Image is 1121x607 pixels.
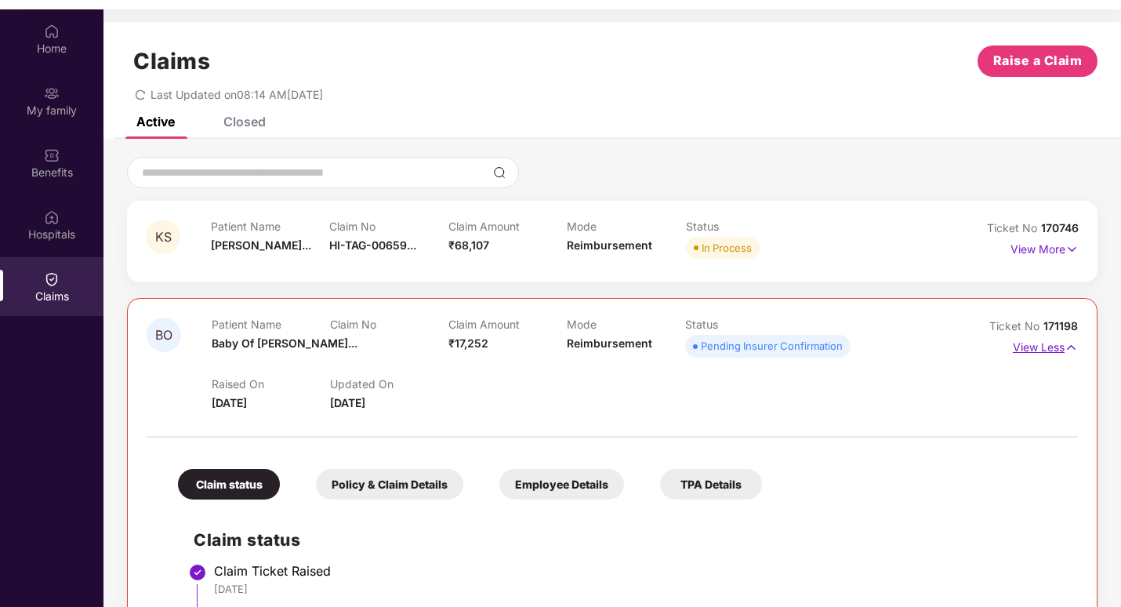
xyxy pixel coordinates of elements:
div: Claim Ticket Raised [214,563,1062,579]
img: svg+xml;base64,PHN2ZyBpZD0iQmVuZWZpdHMiIHhtbG5zPSJodHRwOi8vd3d3LnczLm9yZy8yMDAwL3N2ZyIgd2lkdGg9Ij... [44,147,60,163]
p: View More [1010,237,1079,258]
img: svg+xml;base64,PHN2ZyBpZD0iQ2xhaW0iIHhtbG5zPSJodHRwOi8vd3d3LnczLm9yZy8yMDAwL3N2ZyIgd2lkdGg9IjIwIi... [44,271,60,287]
p: Patient Name [212,318,330,331]
span: Reimbursement [567,238,652,252]
h2: Claim status [194,527,1062,553]
span: Baby Of [PERSON_NAME]... [212,336,357,350]
span: [DATE] [330,396,365,409]
img: svg+xml;base64,PHN2ZyBpZD0iSG9zcGl0YWxzIiB4bWxucz0iaHR0cDovL3d3dy53My5vcmcvMjAwMC9zdmciIHdpZHRoPS... [44,209,60,225]
span: Raise a Claim [993,51,1083,71]
span: Reimbursement [567,336,652,350]
span: BO [155,329,172,342]
p: Status [685,318,804,331]
div: Pending Insurer Confirmation [701,338,843,354]
p: Claim No [329,220,448,233]
div: In Process [702,240,752,256]
p: Mode [567,220,686,233]
img: svg+xml;base64,PHN2ZyBpZD0iU3RlcC1Eb25lLTMyeDMyIiB4bWxucz0iaHR0cDovL3d3dy53My5vcmcvMjAwMC9zdmciIH... [188,563,207,582]
p: Updated On [330,377,448,391]
div: Active [136,114,175,129]
span: KS [155,231,172,244]
span: - [330,336,336,350]
div: Employee Details [499,469,624,500]
img: svg+xml;base64,PHN2ZyBpZD0iU2VhcmNoLTMyeDMyIiB4bWxucz0iaHR0cDovL3d3dy53My5vcmcvMjAwMC9zdmciIHdpZH... [493,166,506,179]
span: [DATE] [212,396,247,409]
p: Claim Amount [448,318,567,331]
span: 170746 [1041,221,1079,234]
span: redo [135,88,146,101]
p: Mode [567,318,685,331]
div: Claim status [178,469,280,500]
span: Last Updated on 08:14 AM[DATE] [151,88,323,101]
span: Ticket No [987,221,1041,234]
img: svg+xml;base64,PHN2ZyB3aWR0aD0iMjAiIGhlaWdodD0iMjAiIHZpZXdCb3g9IjAgMCAyMCAyMCIgZmlsbD0ibm9uZSIgeG... [44,85,60,101]
span: ₹68,107 [448,238,489,252]
span: Ticket No [989,319,1043,333]
span: ₹17,252 [448,336,488,350]
p: Status [686,220,805,233]
span: [PERSON_NAME]... [211,238,311,252]
h1: Claims [133,48,210,75]
div: Policy & Claim Details [316,469,463,500]
p: Claim Amount [448,220,568,233]
p: Raised On [212,377,330,391]
img: svg+xml;base64,PHN2ZyB4bWxucz0iaHR0cDovL3d3dy53My5vcmcvMjAwMC9zdmciIHdpZHRoPSIxNyIgaGVpZ2h0PSIxNy... [1065,241,1079,258]
p: Claim No [330,318,448,331]
button: Raise a Claim [978,45,1097,77]
p: Patient Name [211,220,330,233]
span: HI-TAG-00659... [329,238,416,252]
div: [DATE] [214,582,1062,596]
div: Closed [223,114,266,129]
img: svg+xml;base64,PHN2ZyB4bWxucz0iaHR0cDovL3d3dy53My5vcmcvMjAwMC9zdmciIHdpZHRoPSIxNyIgaGVpZ2h0PSIxNy... [1065,339,1078,356]
img: svg+xml;base64,PHN2ZyBpZD0iSG9tZSIgeG1sbnM9Imh0dHA6Ly93d3cudzMub3JnLzIwMDAvc3ZnIiB3aWR0aD0iMjAiIG... [44,24,60,39]
span: 171198 [1043,319,1078,333]
div: TPA Details [660,469,762,500]
p: View Less [1013,335,1078,356]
